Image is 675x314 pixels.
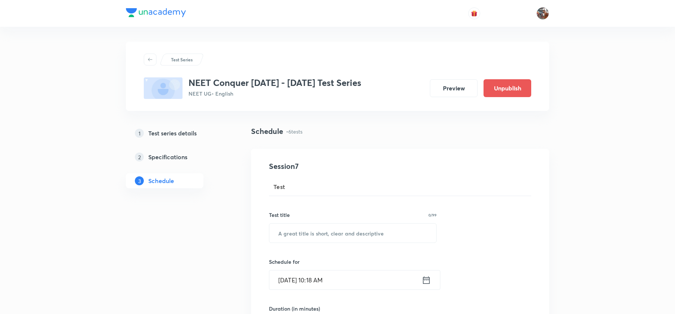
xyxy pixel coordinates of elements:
a: Company Logo [126,8,186,19]
h5: Test series details [148,129,197,138]
h3: NEET Conquer [DATE] - [DATE] Test Series [188,77,361,88]
h5: Specifications [148,153,187,161]
p: 0/99 [428,213,437,217]
a: 2Specifications [126,150,227,164]
p: • 6 tests [286,128,302,135]
img: Company Logo [126,8,186,17]
p: NEET UG • English [188,90,361,97]
img: avatar [471,10,478,17]
p: 2 [135,153,144,161]
h4: Schedule [251,126,283,137]
p: 1 [135,129,144,138]
h5: Schedule [148,176,174,185]
h6: Schedule for [269,258,437,266]
button: Unpublish [484,79,531,97]
span: Test [273,182,285,191]
p: Test Series [171,56,193,63]
img: ABHISHEK KUMAR [536,7,549,20]
p: 3 [135,176,144,185]
h6: Duration (in minutes) [269,305,320,313]
h6: Test title [269,211,290,219]
h4: Session 7 [269,161,405,172]
button: avatar [468,7,480,19]
button: Preview [430,79,478,97]
a: 1Test series details [126,126,227,141]
img: fallback-thumbnail.png [144,77,183,99]
input: A great title is short, clear and descriptive [269,224,436,243]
